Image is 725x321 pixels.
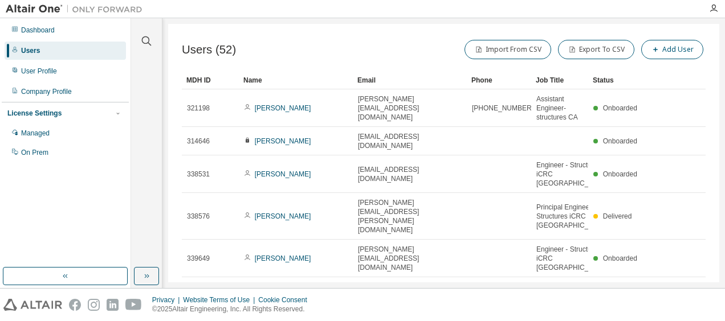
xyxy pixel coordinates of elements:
[21,87,72,96] div: Company Profile
[255,254,311,262] a: [PERSON_NAME]
[21,129,50,138] div: Managed
[358,94,462,122] span: [PERSON_NAME][EMAIL_ADDRESS][DOMAIN_NAME]
[21,67,57,76] div: User Profile
[603,104,637,112] span: Onboarded
[536,245,608,272] span: Engineer - Structures iCRC [GEOGRAPHIC_DATA]
[258,295,313,304] div: Cookie Consent
[603,137,637,145] span: Onboarded
[255,104,311,112] a: [PERSON_NAME]
[125,299,142,311] img: youtube.svg
[358,132,462,150] span: [EMAIL_ADDRESS][DOMAIN_NAME]
[357,71,462,89] div: Email
[69,299,81,311] img: facebook.svg
[536,94,583,122] span: Assistant Engineer- structures CA
[558,40,634,59] button: Export To CSV
[536,203,608,230] span: Principal Engineer - Structures iCRC [GEOGRAPHIC_DATA]
[187,212,210,221] span: 338576
[186,71,234,89] div: MDH ID
[243,71,348,89] div: Name
[152,304,314,314] p: © 2025 Altair Engineering, Inc. All Rights Reserved.
[3,299,62,311] img: altair_logo.svg
[187,170,210,179] span: 338531
[7,109,62,118] div: License Settings
[536,71,584,89] div: Job Title
[358,165,462,183] span: [EMAIL_ADDRESS][DOMAIN_NAME]
[255,212,311,220] a: [PERSON_NAME]
[472,104,533,113] span: [PHONE_NUMBER]
[603,254,637,262] span: Onboarded
[152,295,183,304] div: Privacy
[88,299,100,311] img: instagram.svg
[21,26,55,35] div: Dashboard
[603,212,632,220] span: Delivered
[21,46,40,55] div: Users
[255,170,311,178] a: [PERSON_NAME]
[641,40,703,59] button: Add User
[471,71,527,89] div: Phone
[536,160,608,188] span: Engineer - Structures iCRC [GEOGRAPHIC_DATA]
[358,245,462,272] span: [PERSON_NAME][EMAIL_ADDRESS][DOMAIN_NAME]
[107,299,119,311] img: linkedin.svg
[255,137,311,145] a: [PERSON_NAME]
[593,71,641,89] div: Status
[358,198,462,234] span: [PERSON_NAME][EMAIL_ADDRESS][PERSON_NAME][DOMAIN_NAME]
[603,170,637,178] span: Onboarded
[465,40,551,59] button: Import From CSV
[187,254,210,263] span: 339649
[21,148,48,157] div: On Prem
[182,43,236,56] span: Users (52)
[187,104,210,113] span: 321198
[187,137,210,146] span: 314646
[183,295,258,304] div: Website Terms of Use
[6,3,148,15] img: Altair One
